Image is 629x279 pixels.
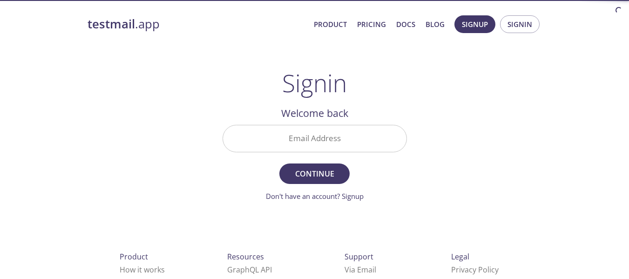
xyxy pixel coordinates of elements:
[500,15,540,33] button: Signin
[357,18,386,30] a: Pricing
[314,18,347,30] a: Product
[279,163,349,184] button: Continue
[120,265,165,275] a: How it works
[345,265,376,275] a: Via Email
[227,252,264,262] span: Resources
[282,69,347,97] h1: Signin
[266,191,364,201] a: Don't have an account? Signup
[88,16,135,32] strong: testmail
[223,105,407,121] h2: Welcome back
[227,265,272,275] a: GraphQL API
[290,167,339,180] span: Continue
[454,15,495,33] button: Signup
[345,252,373,262] span: Support
[451,252,469,262] span: Legal
[462,18,488,30] span: Signup
[396,18,415,30] a: Docs
[426,18,445,30] a: Blog
[507,18,532,30] span: Signin
[451,265,499,275] a: Privacy Policy
[88,16,306,32] a: testmail.app
[120,252,148,262] span: Product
